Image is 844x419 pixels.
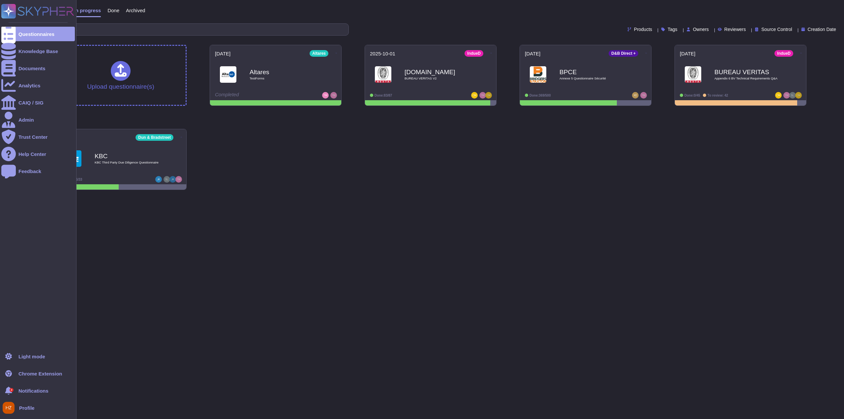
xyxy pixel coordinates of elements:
[310,50,328,57] div: Altares
[330,92,337,99] img: user
[1,366,75,381] a: Chrome Extension
[107,8,119,13] span: Done
[220,66,236,83] img: Logo
[18,135,47,139] div: Trust Center
[136,134,173,141] div: Dun & Bradstreet
[708,94,728,97] span: To review: 42
[775,92,782,99] img: user
[87,61,154,90] div: Upload questionnaire(s)
[18,32,54,37] div: Questionnaires
[95,161,161,164] span: KBC Third Party Due Diligence Questionnaire
[471,92,478,99] img: user
[1,164,75,178] a: Feedback
[774,50,793,57] div: IndueD
[485,92,492,99] img: user
[19,405,35,410] span: Profile
[10,388,14,392] div: 2
[1,95,75,110] a: CAIQ / SIG
[680,51,695,56] span: [DATE]
[18,117,34,122] div: Admin
[18,354,45,359] div: Light mode
[215,92,296,99] div: Completed
[693,27,709,32] span: Owners
[632,92,639,99] img: user
[250,69,316,75] b: Altares
[1,44,75,58] a: Knowledge Base
[164,176,170,183] img: user
[559,69,625,75] b: BPCE
[1,78,75,93] a: Analytics
[169,176,176,183] img: user
[1,130,75,144] a: Trust Center
[714,77,780,80] span: Appendix 6 BV Technical Requirements Q&A
[175,176,182,183] img: user
[1,61,75,75] a: Documents
[375,94,392,97] span: Done: 83/87
[18,100,44,105] div: CAIQ / SIG
[465,50,483,57] div: IndueD
[215,51,230,56] span: [DATE]
[1,112,75,127] a: Admin
[405,77,470,80] span: BUREAU VERITAS V2
[74,8,101,13] span: In progress
[26,24,348,35] input: Search by keywords
[668,27,678,32] span: Tags
[479,92,486,99] img: user
[155,176,162,183] img: user
[1,401,19,415] button: user
[370,51,395,56] span: 2025-10-01
[609,50,638,57] div: D&B Direct +
[808,27,836,32] span: Creation Date
[18,371,62,376] div: Chrome Extension
[714,69,780,75] b: BUREAU VERITAS
[684,94,700,97] span: Done: 0/45
[18,388,48,393] span: Notifications
[525,51,540,56] span: [DATE]
[18,169,41,174] div: Feedback
[1,147,75,161] a: Help Center
[3,402,15,414] img: user
[1,27,75,41] a: Questionnaires
[795,92,802,99] img: user
[18,66,45,71] div: Documents
[634,27,652,32] span: Products
[375,66,391,83] img: Logo
[322,92,329,99] img: user
[761,27,792,32] span: Source Control
[724,27,746,32] span: Reviewers
[783,92,790,99] img: user
[559,77,625,80] span: Annexe 5 Questionnaire Sécurité
[126,8,145,13] span: Archived
[685,66,701,83] img: Logo
[640,92,647,99] img: user
[405,69,470,75] b: [DOMAIN_NAME]
[529,94,551,97] span: Done: 369/500
[789,92,796,99] img: user
[95,153,161,159] b: KBC
[18,49,58,54] div: Knowledge Base
[250,77,316,80] span: TestForms
[18,152,46,157] div: Help Center
[530,66,546,83] img: Logo
[18,83,41,88] div: Analytics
